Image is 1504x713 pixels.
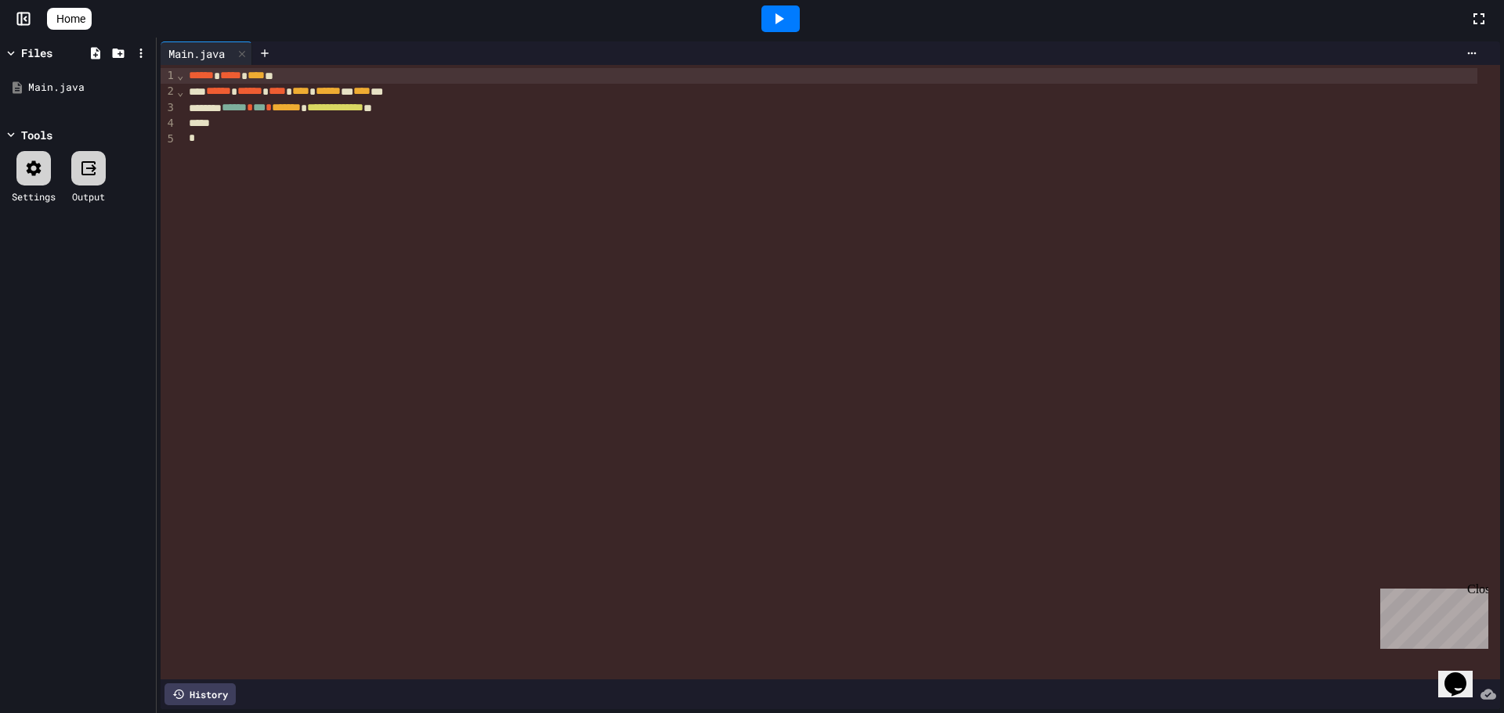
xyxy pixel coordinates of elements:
[176,69,184,81] span: Fold line
[6,6,108,99] div: Chat with us now!Close
[176,85,184,98] span: Fold line
[1438,650,1488,697] iframe: chat widget
[12,189,56,203] div: Settings
[21,127,52,143] div: Tools
[161,68,176,84] div: 1
[161,45,233,62] div: Main.java
[21,45,52,61] div: Files
[72,189,105,203] div: Output
[161,41,252,65] div: Main.java
[161,116,176,131] div: 4
[161,84,176,99] div: 2
[28,80,150,95] div: Main.java
[47,8,92,30] a: Home
[56,11,85,27] span: Home
[164,683,236,705] div: History
[161,100,176,116] div: 3
[1374,582,1488,649] iframe: chat widget
[161,131,176,147] div: 5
